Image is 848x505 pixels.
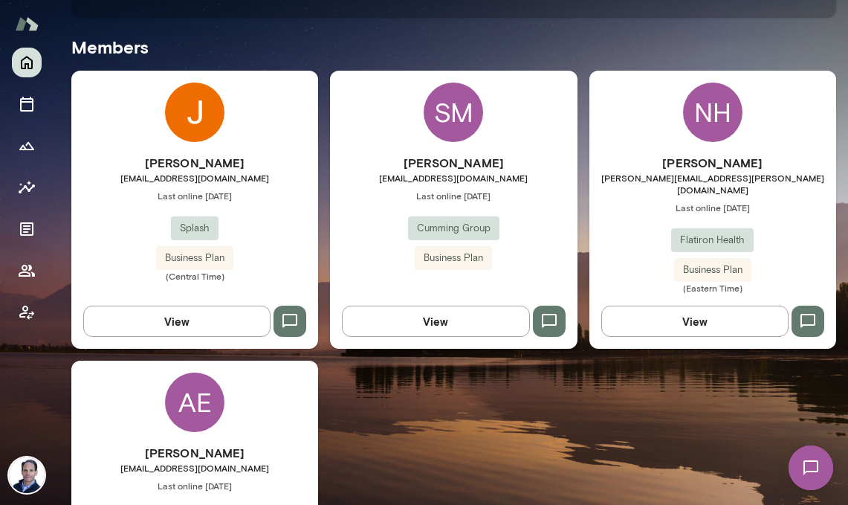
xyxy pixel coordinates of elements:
[589,172,836,196] span: [PERSON_NAME][EMAIL_ADDRESS][PERSON_NAME][DOMAIN_NAME]
[415,251,492,266] span: Business Plan
[12,131,42,161] button: Growth Plan
[71,190,318,202] span: Last online [DATE]
[12,256,42,286] button: Members
[12,89,42,119] button: Sessions
[424,83,483,142] div: SM
[342,306,529,337] button: View
[12,297,42,327] button: Client app
[589,154,836,172] h6: [PERSON_NAME]
[165,373,224,432] div: AE
[165,83,224,142] img: Jeremy Hiller
[589,282,836,294] span: (Eastern Time)
[671,233,754,248] span: Flatiron Health
[330,154,577,172] h6: [PERSON_NAME]
[12,48,42,77] button: Home
[15,10,39,38] img: Mento
[674,263,751,277] span: Business Plan
[156,251,233,266] span: Business Plan
[71,154,318,172] h6: [PERSON_NAME]
[589,202,836,213] span: Last online [DATE]
[83,306,271,337] button: View
[71,480,318,492] span: Last online [DATE]
[408,221,499,236] span: Cumming Group
[12,173,42,202] button: Insights
[601,306,789,337] button: View
[330,190,577,202] span: Last online [DATE]
[171,221,219,236] span: Splash
[71,172,318,184] span: [EMAIL_ADDRESS][DOMAIN_NAME]
[71,462,318,474] span: [EMAIL_ADDRESS][DOMAIN_NAME]
[9,457,45,493] img: Jeremy Shane
[683,83,742,142] div: NH
[330,172,577,184] span: [EMAIL_ADDRESS][DOMAIN_NAME]
[12,214,42,244] button: Documents
[71,35,836,59] h5: Members
[71,270,318,282] span: (Central Time)
[71,444,318,462] h6: [PERSON_NAME]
